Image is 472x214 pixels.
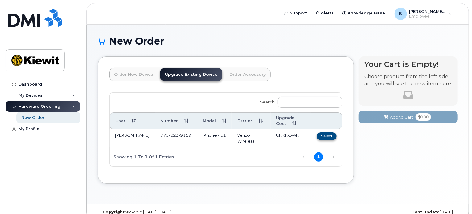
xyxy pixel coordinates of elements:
th: Carrier: activate to sort column ascending [232,112,271,130]
a: Previous [299,152,308,162]
a: Order New Device [109,68,158,81]
span: Add to Cart [390,114,413,120]
div: Showing 1 to 1 of 1 entries [110,151,174,162]
a: 1 [314,152,323,162]
td: [PERSON_NAME] [110,129,155,147]
th: User: activate to sort column descending [110,112,155,130]
button: Select [317,132,337,140]
td: Verizon Wireless [232,129,271,147]
span: UNKNOWN [276,133,299,138]
td: iPhone - 11 [197,129,232,147]
th: Upgrade Cost: activate to sort column ascending [271,112,311,130]
a: Upgrade Existing Device [160,68,222,81]
button: Add to Cart $0.00 [359,111,458,123]
a: Next [329,152,338,162]
a: Order Accessory [224,68,271,81]
h1: New Order [98,36,458,46]
th: Number: activate to sort column ascending [155,112,197,130]
h4: Your Cart is Empty! [364,60,452,68]
input: Search: [278,97,342,108]
span: 223 [169,133,179,138]
span: 775 [160,133,191,138]
span: 9159 [179,133,191,138]
span: $0.00 [416,113,431,121]
p: Choose product from the left side and you will see the new item here. [364,73,452,87]
iframe: Messenger Launcher [445,187,467,209]
label: Search: [256,93,342,110]
th: Model: activate to sort column ascending [197,112,232,130]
